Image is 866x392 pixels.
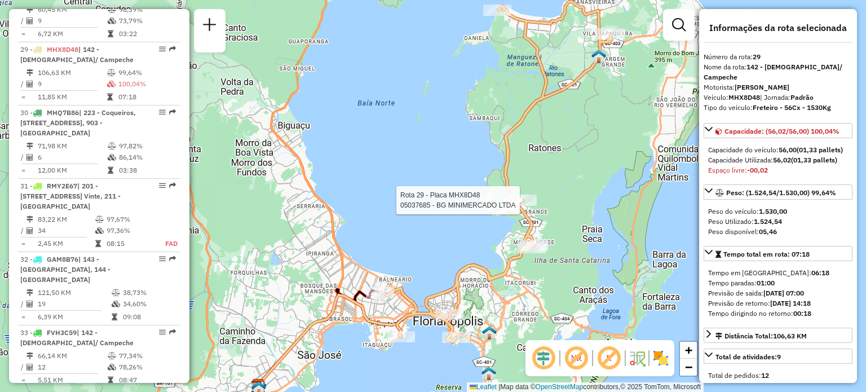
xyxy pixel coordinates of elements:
[791,156,837,164] strong: (01,33 pallets)
[797,146,843,154] strong: (01,33 pallets)
[498,383,500,391] span: |
[470,383,497,391] a: Leaflet
[122,287,176,298] td: 38,73%
[563,345,590,372] span: Exibir NR
[159,329,166,336] em: Opções
[20,362,26,373] td: /
[728,93,760,102] strong: MHX8D48
[108,167,113,174] i: Tempo total em rota
[754,217,782,226] strong: 1.524,54
[811,268,829,277] strong: 06:18
[26,6,33,13] i: Distância Total
[118,67,176,78] td: 99,64%
[118,15,175,27] td: 73,79%
[735,83,789,91] strong: [PERSON_NAME]
[20,375,26,386] td: =
[37,4,107,15] td: 60,45 KM
[467,382,704,392] div: Map data © contributors,© 2025 TomTom, Microsoft
[153,238,178,249] td: FAD
[20,78,26,90] td: /
[708,155,848,165] div: Capacidade Utilizada:
[108,17,116,24] i: % de utilização da cubagem
[108,6,116,13] i: % de utilização do peso
[708,298,848,309] div: Previsão de retorno:
[704,103,852,113] div: Tipo do veículo:
[37,152,107,163] td: 6
[122,298,176,310] td: 34,60%
[704,93,852,103] div: Veículo:
[20,165,26,176] td: =
[757,279,775,287] strong: 01:00
[753,103,831,112] strong: Freteiro - 56Cx - 1530Kg
[20,328,134,347] span: 33 -
[108,143,116,149] i: % de utilização do peso
[118,28,175,39] td: 03:22
[118,140,175,152] td: 97,82%
[107,81,116,87] i: % de utilização da cubagem
[37,311,111,323] td: 6,39 KM
[704,263,852,323] div: Tempo total em rota: 07:18
[482,325,497,340] img: Ilha Centro
[793,309,811,318] strong: 00:18
[159,109,166,116] em: Opções
[763,289,804,297] strong: [DATE] 07:00
[20,28,26,39] td: =
[530,345,557,372] span: Ocultar deslocamento
[107,94,113,100] i: Tempo total em rota
[26,301,33,307] i: Total de Atividades
[169,109,176,116] em: Rota exportada
[159,256,166,262] em: Opções
[37,298,111,310] td: 19
[724,127,840,135] span: Capacidade: (56,02/56,00) 100,04%
[20,298,26,310] td: /
[107,69,116,76] i: % de utilização do peso
[704,349,852,364] a: Total de atividades:9
[26,289,33,296] i: Distância Total
[47,328,77,337] span: FVH3C59
[708,145,848,155] div: Capacidade do veículo:
[37,78,107,90] td: 9
[118,375,175,386] td: 08:47
[20,45,134,64] span: 29 -
[708,288,848,298] div: Previsão de saída:
[26,69,33,76] i: Distância Total
[112,301,120,307] i: % de utilização da cubagem
[95,227,104,234] i: % de utilização da cubagem
[773,156,791,164] strong: 56,02
[37,362,107,373] td: 12
[708,268,848,278] div: Tempo em [GEOGRAPHIC_DATA]:
[715,353,781,361] span: Total de atividades:
[108,154,116,161] i: % de utilização da cubagem
[668,14,690,36] a: Exibir filtros
[37,350,107,362] td: 66,14 KM
[708,207,787,215] span: Peso do veículo:
[37,28,107,39] td: 6,72 KM
[20,15,26,27] td: /
[536,383,584,391] a: OpenStreetMap
[777,353,781,361] strong: 9
[704,52,852,62] div: Número da rota:
[26,154,33,161] i: Total de Atividades
[108,364,116,371] i: % de utilização da cubagem
[708,278,848,288] div: Tempo paradas:
[770,299,811,307] strong: [DATE] 14:18
[106,214,153,225] td: 97,67%
[159,46,166,52] em: Opções
[20,255,111,284] span: 32 -
[704,184,852,200] a: Peso: (1.524,54/1.530,00) 99,64%
[95,240,101,247] i: Tempo total em rota
[118,78,176,90] td: 100,04%
[20,108,136,137] span: 30 -
[708,371,848,381] div: Total de pedidos:
[790,93,814,102] strong: Padrão
[759,227,777,236] strong: 05,46
[773,332,807,340] span: 106,63 KM
[704,202,852,241] div: Peso: (1.524,54/1.530,00) 99,64%
[198,14,221,39] a: Nova sessão e pesquisa
[704,123,852,138] a: Capacidade: (56,02/56,00) 100,04%
[37,225,95,236] td: 34
[118,152,175,163] td: 86,14%
[652,349,670,367] img: Exibir/Ocultar setores
[106,238,153,249] td: 08:15
[20,152,26,163] td: /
